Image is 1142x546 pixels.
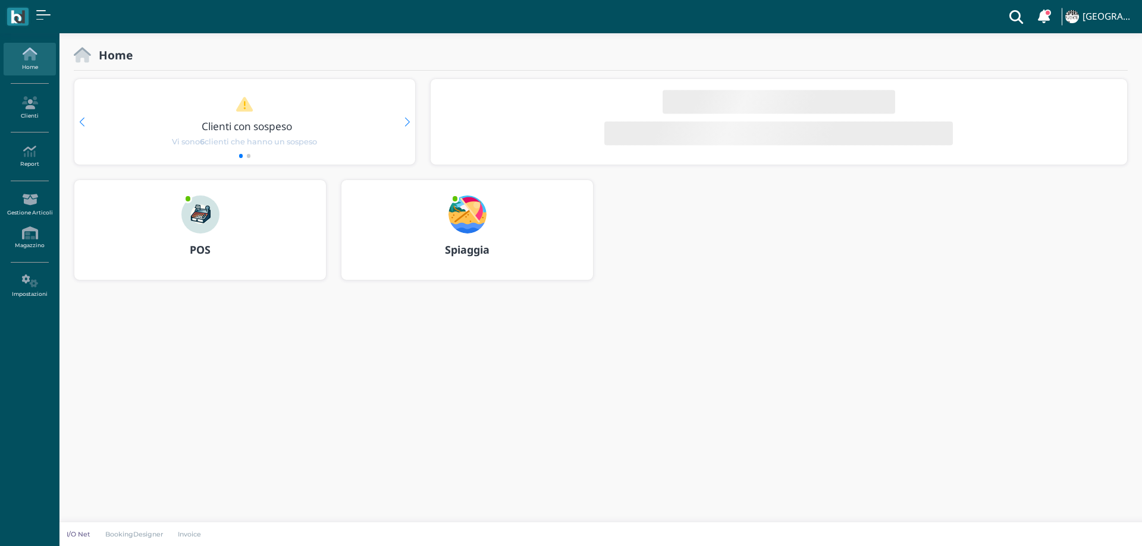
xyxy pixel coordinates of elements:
img: logo [11,10,24,24]
h2: Home [91,49,133,61]
a: Clienti [4,91,55,124]
div: 1 / 2 [74,79,415,165]
b: POS [190,242,211,257]
iframe: Help widget launcher [1058,509,1132,536]
img: ... [181,195,219,233]
a: Impostazioni [4,270,55,302]
b: Spiaggia [445,242,490,257]
h3: Clienti con sospeso [99,121,394,132]
b: 6 [200,137,205,146]
a: ... POS [74,179,327,295]
a: Clienti con sospeso Vi sono6clienti che hanno un sospeso [97,96,392,147]
div: Next slide [404,118,410,127]
img: ... [1065,10,1078,23]
a: Gestione Articoli [4,188,55,221]
a: Home [4,43,55,75]
a: Report [4,140,55,173]
a: Magazzino [4,222,55,254]
div: Previous slide [79,118,84,127]
h4: [GEOGRAPHIC_DATA] [1083,12,1135,22]
img: ... [448,195,487,233]
a: ... Spiaggia [341,179,594,295]
a: ... [GEOGRAPHIC_DATA] [1063,2,1135,31]
span: Vi sono clienti che hanno un sospeso [172,136,317,147]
